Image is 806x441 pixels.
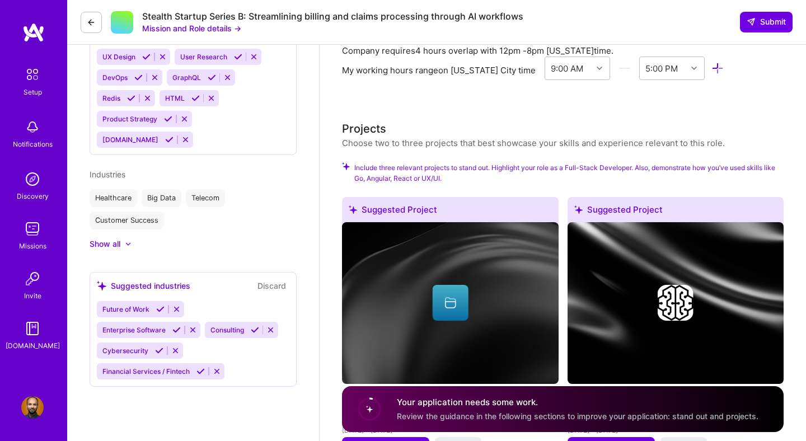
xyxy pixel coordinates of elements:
[102,326,166,334] span: Enterprise Software
[342,137,725,149] div: Choose two to three projects that best showcase your skills and experience relevant to this role.
[397,411,758,421] span: Review the guidance in the following sections to improve your application: stand out and projects.
[102,53,135,61] span: UX Design
[568,197,784,227] div: Suggested Project
[21,268,44,290] img: Invite
[180,115,189,123] i: Reject
[18,396,46,419] a: User Avatar
[172,305,181,313] i: Reject
[186,189,225,207] div: Telecom
[397,396,758,408] h4: Your application needs some work.
[254,279,289,292] button: Discard
[164,115,172,123] i: Accept
[645,62,678,74] div: 5:00 PM
[747,17,756,26] i: icon SendLight
[658,285,693,321] img: Company logo
[342,197,559,227] div: Suggested Project
[165,94,185,102] span: HTML
[618,62,631,75] i: icon HorizontalInLineDivider
[354,162,784,184] span: Include three relevant projects to stand out. Highlight your role as a Full-Stack Developer. Also...
[171,346,180,355] i: Reject
[102,135,158,144] span: [DOMAIN_NAME]
[90,212,164,229] div: Customer Success
[574,205,583,214] i: icon SuggestedTeams
[142,22,241,34] button: Mission and Role details →
[172,73,201,82] span: GraphQL
[21,396,44,419] img: User Avatar
[172,326,181,334] i: Accept
[266,326,275,334] i: Reject
[134,73,143,82] i: Accept
[208,73,216,82] i: Accept
[6,340,60,351] div: [DOMAIN_NAME]
[142,53,151,61] i: Accept
[102,367,190,376] span: Financial Services / Fintech
[597,65,602,71] i: icon Chevron
[102,346,148,355] span: Cybersecurity
[568,222,784,384] img: cover
[189,326,197,334] i: Reject
[102,73,128,82] span: DevOps
[499,45,544,56] span: 12pm - 8pm
[342,222,559,384] img: cover
[207,94,215,102] i: Reject
[17,190,49,202] div: Discovery
[234,53,242,61] i: Accept
[90,238,120,250] div: Show all
[21,168,44,190] img: discovery
[21,218,44,240] img: teamwork
[97,281,106,290] i: icon SuggestedTeams
[158,53,167,61] i: Reject
[90,189,137,207] div: Healthcare
[142,11,523,22] div: Stealth Startup Series B: Streamlining billing and claims processing through AI workflows
[210,326,244,334] span: Consulting
[102,94,120,102] span: Redis
[21,317,44,340] img: guide book
[213,367,221,376] i: Reject
[21,63,44,86] img: setup
[19,240,46,252] div: Missions
[142,189,181,207] div: Big Data
[191,94,200,102] i: Accept
[740,12,793,32] button: Submit
[349,205,357,214] i: icon SuggestedTeams
[102,115,157,123] span: Product Strategy
[13,138,53,150] div: Notifications
[90,170,125,179] span: Industries
[180,53,227,61] span: User Research
[342,162,350,170] i: Check
[251,326,259,334] i: Accept
[97,280,190,292] div: Suggested industries
[151,73,159,82] i: Reject
[691,65,697,71] i: icon Chevron
[342,64,536,76] div: My working hours range on [US_STATE] City time
[24,290,41,302] div: Invite
[155,346,163,355] i: Accept
[342,45,784,57] div: Company requires 4 hours overlap with [US_STATE] time.
[156,305,165,313] i: Accept
[551,62,583,74] div: 9:00 AM
[165,135,174,144] i: Accept
[21,116,44,138] img: bell
[223,73,232,82] i: Reject
[24,86,42,98] div: Setup
[181,135,190,144] i: Reject
[196,367,205,376] i: Accept
[342,120,386,137] div: Projects
[87,18,96,27] i: icon LeftArrowDark
[250,53,258,61] i: Reject
[127,94,135,102] i: Accept
[102,305,149,313] span: Future of Work
[143,94,152,102] i: Reject
[747,16,786,27] span: Submit
[22,22,45,43] img: logo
